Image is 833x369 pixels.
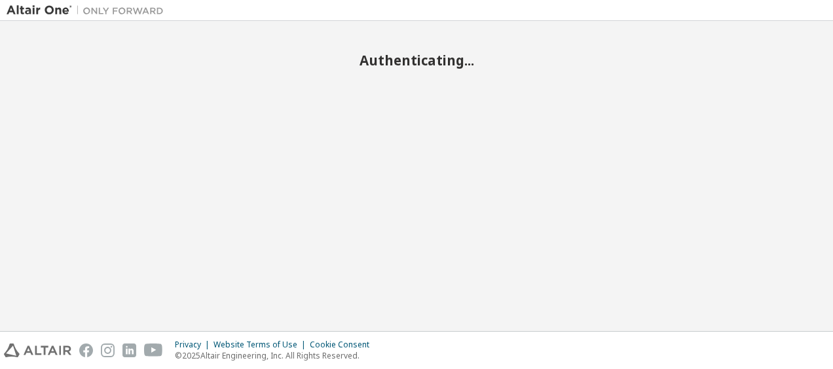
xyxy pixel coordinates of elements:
[7,52,826,69] h2: Authenticating...
[213,340,310,350] div: Website Terms of Use
[7,4,170,17] img: Altair One
[144,343,163,357] img: youtube.svg
[79,343,93,357] img: facebook.svg
[4,343,71,357] img: altair_logo.svg
[122,343,136,357] img: linkedin.svg
[310,340,377,350] div: Cookie Consent
[175,350,377,361] p: © 2025 Altair Engineering, Inc. All Rights Reserved.
[175,340,213,350] div: Privacy
[101,343,115,357] img: instagram.svg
